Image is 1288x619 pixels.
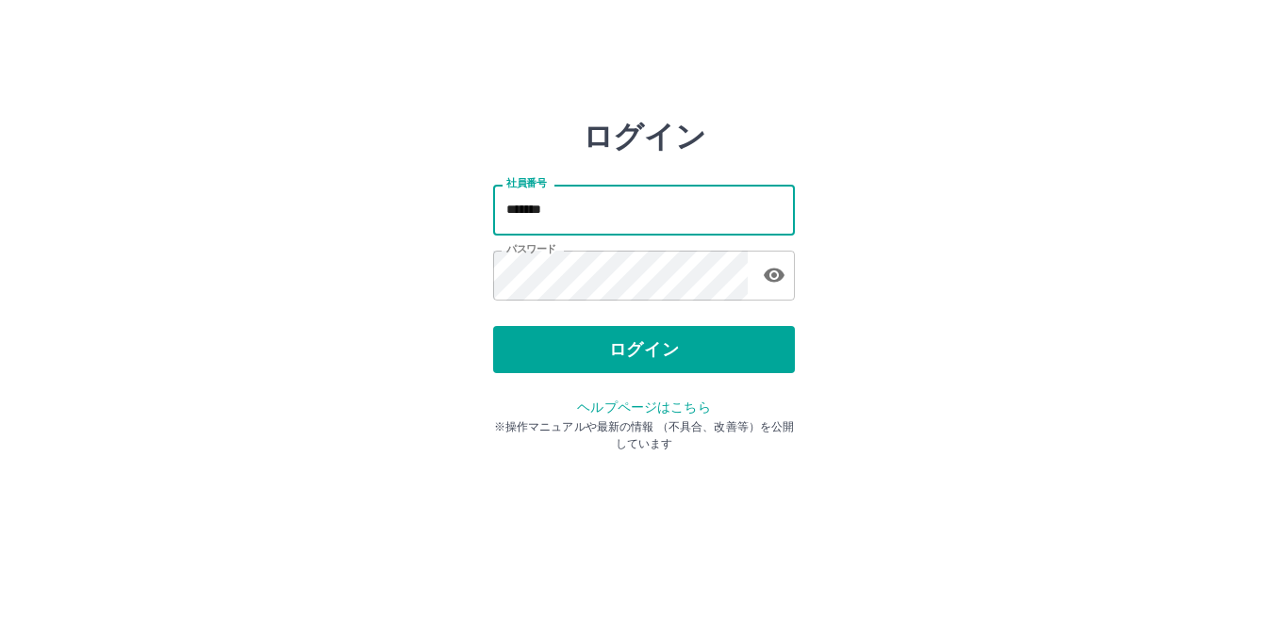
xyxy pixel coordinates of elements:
[493,418,795,452] p: ※操作マニュアルや最新の情報 （不具合、改善等）を公開しています
[493,326,795,373] button: ログイン
[506,242,556,256] label: パスワード
[577,399,710,415] a: ヘルプページはこちら
[506,176,546,190] label: 社員番号
[583,119,706,155] h2: ログイン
